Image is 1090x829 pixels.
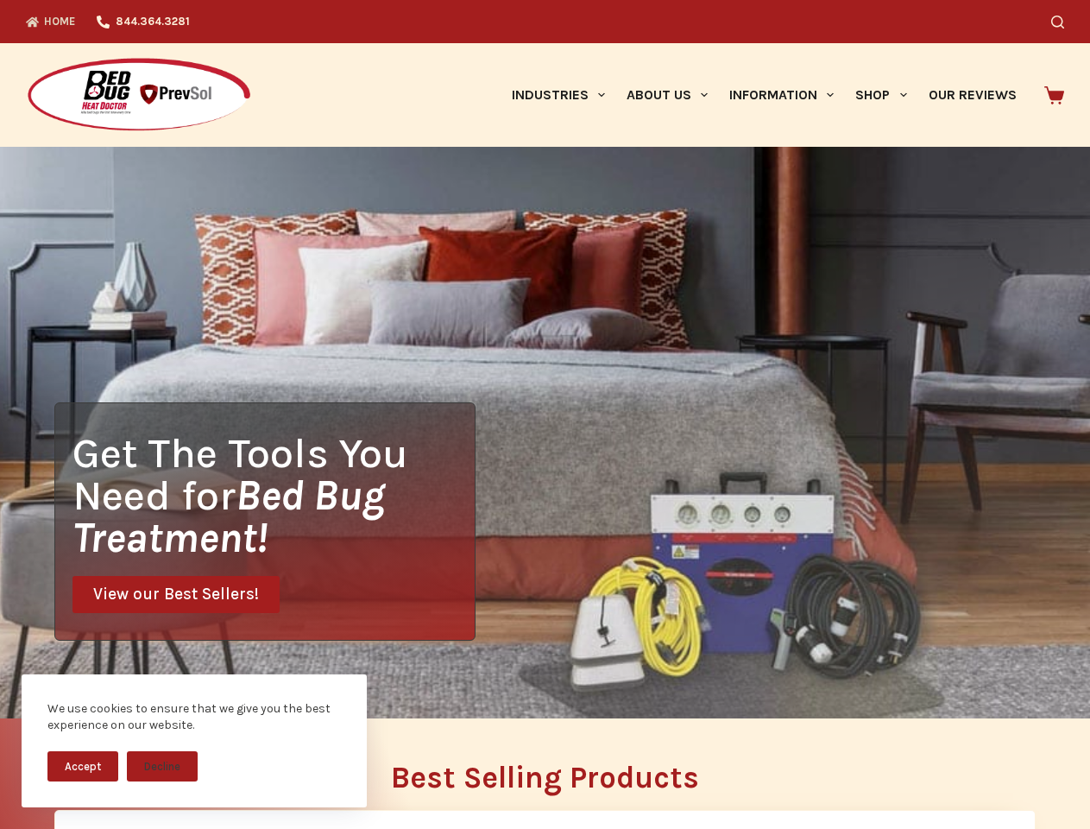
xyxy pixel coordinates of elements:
[93,586,259,603] span: View our Best Sellers!
[1051,16,1064,28] button: Search
[501,43,615,147] a: Industries
[14,7,66,59] button: Open LiveChat chat widget
[845,43,917,147] a: Shop
[719,43,845,147] a: Information
[72,471,385,562] i: Bed Bug Treatment!
[615,43,718,147] a: About Us
[54,763,1036,793] h2: Best Selling Products
[917,43,1027,147] a: Our Reviews
[72,432,475,559] h1: Get The Tools You Need for
[47,751,118,782] button: Accept
[501,43,1027,147] nav: Primary
[72,576,280,613] a: View our Best Sellers!
[47,700,341,734] div: We use cookies to ensure that we give you the best experience on our website.
[26,57,252,134] img: Prevsol/Bed Bug Heat Doctor
[127,751,198,782] button: Decline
